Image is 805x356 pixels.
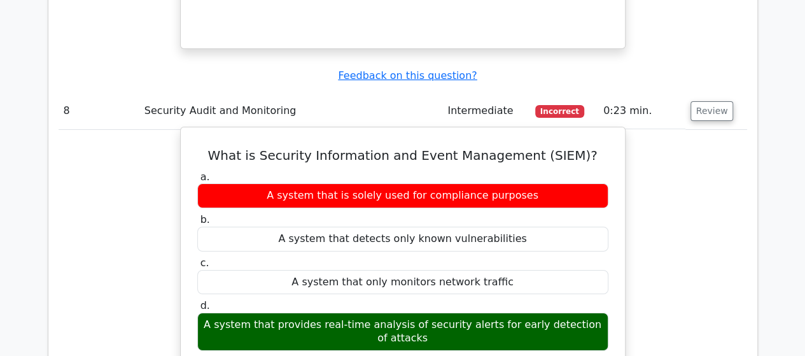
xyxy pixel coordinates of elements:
div: A system that only monitors network traffic [197,270,608,295]
span: Incorrect [535,105,584,118]
span: a. [200,171,210,183]
h5: What is Security Information and Event Management (SIEM)? [196,148,610,163]
span: d. [200,299,210,311]
td: Intermediate [442,93,530,129]
div: A system that provides real-time analysis of security alerts for early detection of attacks [197,313,608,351]
td: 8 [59,93,139,129]
button: Review [690,101,734,121]
div: A system that detects only known vulnerabilities [197,227,608,252]
span: b. [200,213,210,225]
td: Security Audit and Monitoring [139,93,442,129]
a: Feedback on this question? [338,69,477,82]
span: c. [200,257,209,269]
div: A system that is solely used for compliance purposes [197,183,608,208]
td: 0:23 min. [598,93,685,129]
